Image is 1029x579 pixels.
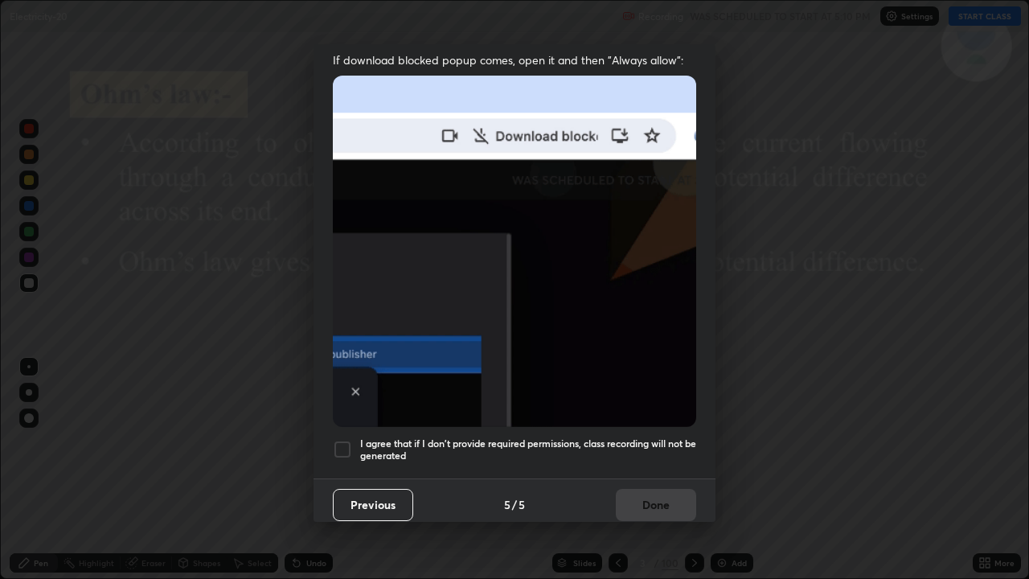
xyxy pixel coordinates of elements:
[504,496,510,513] h4: 5
[333,489,413,521] button: Previous
[512,496,517,513] h4: /
[360,437,696,462] h5: I agree that if I don't provide required permissions, class recording will not be generated
[519,496,525,513] h4: 5
[333,52,696,68] span: If download blocked popup comes, open it and then "Always allow":
[333,76,696,427] img: downloads-permission-blocked.gif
